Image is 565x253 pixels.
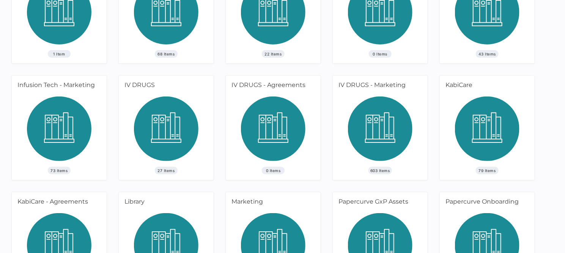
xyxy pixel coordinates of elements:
[368,167,392,174] span: 603 Items
[440,76,532,96] div: KabiCare
[333,76,425,96] div: IV DRUGS - Marketing
[440,192,532,213] div: Papercurve Onboarding
[27,96,91,167] img: library_icon.d60aa8ac.svg
[241,96,305,167] img: library_icon.d60aa8ac.svg
[262,50,285,58] span: 22 Items
[12,76,107,180] a: Infusion Tech - Marketing73 Items
[348,96,412,167] img: library_icon.d60aa8ac.svg
[134,96,198,167] img: library_icon.d60aa8ac.svg
[440,76,535,180] a: KabiCare79 Items
[476,167,499,174] span: 79 Items
[455,96,519,167] img: library_icon.d60aa8ac.svg
[48,167,71,174] span: 73 Items
[369,50,392,58] span: 0 Items
[12,76,104,96] div: Infusion Tech - Marketing
[262,167,285,174] span: 0 Items
[12,192,104,213] div: KabiCare - Agreements
[226,76,321,180] a: IV DRUGS - Agreements0 Items
[226,192,318,213] div: Marketing
[155,167,178,174] span: 27 Items
[119,76,211,96] div: IV DRUGS
[48,50,71,58] span: 1 Item
[476,50,499,58] span: 43 Items
[155,50,178,58] span: 68 Items
[333,76,428,180] a: IV DRUGS - Marketing603 Items
[226,76,318,96] div: IV DRUGS - Agreements
[119,76,214,180] a: IV DRUGS27 Items
[119,192,211,213] div: Library
[333,192,425,213] div: Papercurve GxP Assets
